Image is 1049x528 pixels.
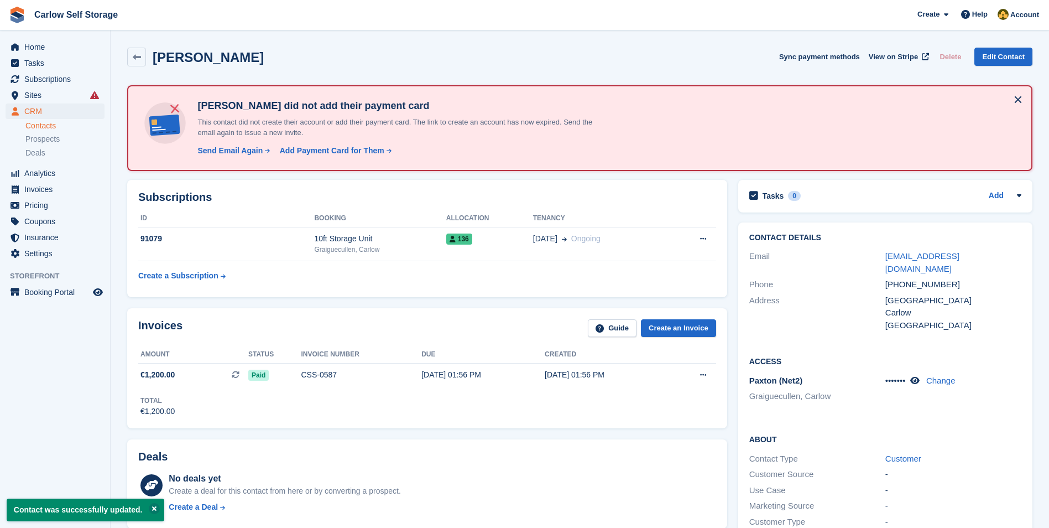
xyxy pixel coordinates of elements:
[138,451,168,463] h2: Deals
[749,250,885,275] div: Email
[6,39,105,55] a: menu
[6,230,105,245] a: menu
[885,251,959,273] a: [EMAIL_ADDRESS][DOMAIN_NAME]
[24,55,91,71] span: Tasks
[749,294,885,332] div: Address
[421,369,545,381] div: [DATE] 01:56 PM
[972,9,988,20] span: Help
[421,346,545,364] th: Due
[140,396,175,406] div: Total
[885,294,1021,307] div: [GEOGRAPHIC_DATA]
[24,246,91,261] span: Settings
[749,355,1021,366] h2: Access
[779,48,860,66] button: Sync payment methods
[869,51,918,63] span: View on Stripe
[24,198,91,213] span: Pricing
[169,501,218,513] div: Create a Deal
[169,485,400,497] div: Create a deal for this contact from here or by converting a prospect.
[935,48,966,66] button: Delete
[885,454,921,463] a: Customer
[641,319,716,338] a: Create an Invoice
[533,210,669,227] th: Tenancy
[91,286,105,299] a: Preview store
[6,103,105,119] a: menu
[138,233,314,245] div: 91079
[9,7,25,23] img: stora-icon-8386f47178a22dfd0bd8f6a31ec36ba5ce8667c1dd55bd0f319d3a0aa187defe.svg
[301,369,421,381] div: CSS-0587
[571,234,601,243] span: Ongoing
[275,145,393,157] a: Add Payment Card for Them
[193,100,608,112] h4: [PERSON_NAME] did not add their payment card
[998,9,1009,20] img: Kevin Moore
[749,234,1021,242] h2: Contact Details
[248,346,301,364] th: Status
[885,500,1021,513] div: -
[193,117,608,138] p: This contact did not create their account or add their payment card. The link to create an accoun...
[6,214,105,229] a: menu
[142,100,189,147] img: no-card-linked-e7822e413c904bf8b177c4d89f31251c4716f9871600ec3ca5bfc59e148c83f4.svg
[10,271,110,282] span: Storefront
[1010,9,1039,20] span: Account
[24,39,91,55] span: Home
[749,500,885,513] div: Marketing Source
[314,210,446,227] th: Booking
[169,501,400,513] a: Create a Deal
[248,370,269,381] span: Paid
[25,148,45,158] span: Deals
[885,468,1021,481] div: -
[545,346,668,364] th: Created
[885,484,1021,497] div: -
[6,284,105,300] a: menu
[446,210,533,227] th: Allocation
[749,376,803,385] span: Paxton (Net2)
[25,121,105,131] a: Contacts
[90,91,99,100] i: Smart entry sync failures have occurred
[24,284,91,300] span: Booking Portal
[926,376,956,385] a: Change
[885,319,1021,332] div: [GEOGRAPHIC_DATA]
[885,307,1021,319] div: Carlow
[25,133,105,145] a: Prospects
[917,9,940,20] span: Create
[24,71,91,87] span: Subscriptions
[280,145,384,157] div: Add Payment Card for Them
[138,266,226,286] a: Create a Subscription
[749,453,885,465] div: Contact Type
[138,191,716,204] h2: Subscriptions
[749,278,885,291] div: Phone
[138,210,314,227] th: ID
[6,246,105,261] a: menu
[24,214,91,229] span: Coupons
[7,499,164,521] p: Contact was successfully updated.
[885,278,1021,291] div: [PHONE_NUMBER]
[885,376,906,385] span: •••••••
[989,190,1004,203] a: Add
[24,182,91,197] span: Invoices
[197,145,263,157] div: Send Email Again
[138,346,248,364] th: Amount
[6,71,105,87] a: menu
[24,230,91,245] span: Insurance
[314,245,446,255] div: Graiguecullen, Carlow
[533,233,557,245] span: [DATE]
[24,87,91,103] span: Sites
[588,319,636,338] a: Guide
[24,165,91,181] span: Analytics
[6,182,105,197] a: menu
[140,369,175,381] span: €1,200.00
[749,390,885,403] li: Graiguecullen, Carlow
[749,468,885,481] div: Customer Source
[6,165,105,181] a: menu
[6,198,105,213] a: menu
[25,134,60,144] span: Prospects
[153,50,264,65] h2: [PERSON_NAME]
[30,6,122,24] a: Carlow Self Storage
[138,319,182,338] h2: Invoices
[788,191,801,201] div: 0
[25,147,105,159] a: Deals
[446,234,472,245] span: 136
[169,472,400,485] div: No deals yet
[749,433,1021,444] h2: About
[6,87,105,103] a: menu
[974,48,1032,66] a: Edit Contact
